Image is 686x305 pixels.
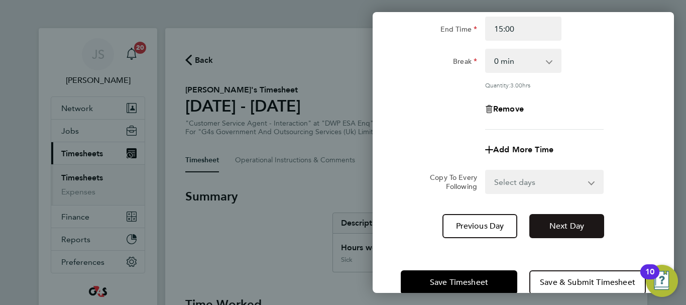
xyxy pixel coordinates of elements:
button: Add More Time [485,146,553,154]
span: Previous Day [456,221,504,231]
button: Save & Submit Timesheet [529,270,646,294]
button: Remove [485,105,524,113]
div: Quantity: hrs [485,81,604,89]
label: Break [453,57,477,69]
input: E.g. 18:00 [485,17,561,41]
button: Open Resource Center, 10 new notifications [646,265,678,297]
button: Next Day [529,214,604,238]
span: 3.00 [510,81,522,89]
label: End Time [440,25,477,37]
span: Remove [493,104,524,114]
span: Add More Time [493,145,553,154]
button: Save Timesheet [401,270,517,294]
span: Save & Submit Timesheet [540,277,635,287]
label: Copy To Every Following [422,173,477,191]
span: Next Day [549,221,584,231]
div: 10 [645,272,654,285]
button: Previous Day [442,214,517,238]
span: Save Timesheet [430,277,488,287]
